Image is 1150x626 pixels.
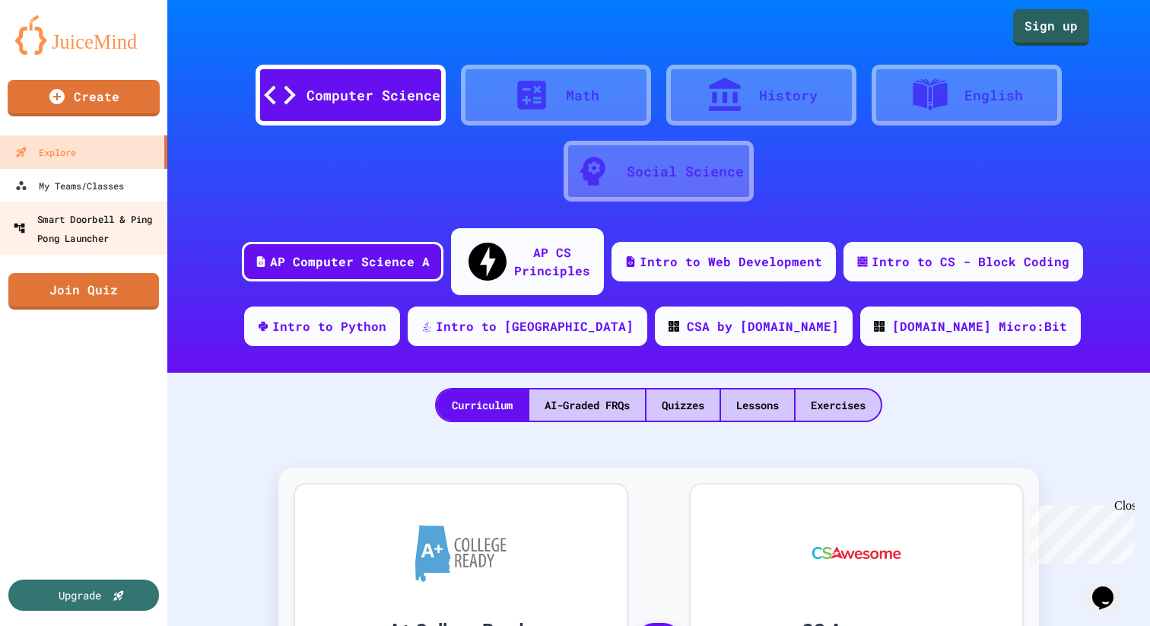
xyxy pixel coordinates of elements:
div: AI-Graded FRQs [529,389,645,421]
div: AP Computer Science A [270,253,430,271]
img: CS Awesome [797,507,917,599]
div: [DOMAIN_NAME] Micro:Bit [892,317,1067,335]
div: English [964,85,1023,106]
img: CODE_logo_RGB.png [874,321,885,332]
div: My Teams/Classes [15,176,124,195]
div: Upgrade [59,587,101,603]
div: Lessons [721,389,794,421]
div: Smart Doorbell & Ping Pong Launcher [13,209,164,246]
iframe: chat widget [1086,565,1135,611]
img: CODE_logo_RGB.png [669,321,679,332]
div: Math [566,85,599,106]
div: Chat with us now!Close [6,6,105,97]
div: Explore [15,143,76,161]
a: Create [8,80,160,116]
div: Quizzes [646,389,720,421]
iframe: chat widget [1024,499,1135,564]
div: Intro to Python [272,317,386,335]
div: History [759,85,818,106]
div: Intro to CS - Block Coding [872,253,1069,271]
div: Social Science [627,161,744,182]
div: Intro to [GEOGRAPHIC_DATA] [436,317,634,335]
img: logo-orange.svg [15,15,152,55]
div: CSA by [DOMAIN_NAME] [687,317,839,335]
div: Intro to Web Development [640,253,822,271]
div: AP CS Principles [514,243,590,280]
a: Sign up [1013,9,1089,46]
div: Exercises [796,389,881,421]
div: Computer Science [307,85,440,106]
div: Curriculum [437,389,528,421]
img: A+ College Ready [415,525,507,582]
a: Join Quiz [8,273,159,310]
